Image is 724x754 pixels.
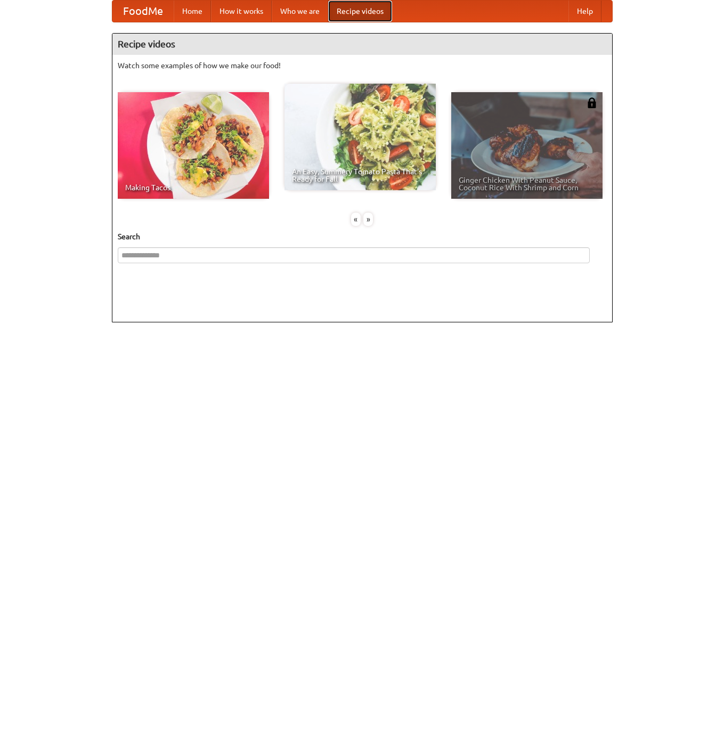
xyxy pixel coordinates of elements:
div: » [363,213,373,226]
a: How it works [211,1,272,22]
span: An Easy, Summery Tomato Pasta That's Ready for Fall [292,168,428,183]
a: Recipe videos [328,1,392,22]
p: Watch some examples of how we make our food! [118,60,607,71]
span: Making Tacos [125,184,262,191]
a: FoodMe [112,1,174,22]
a: Help [568,1,601,22]
a: Making Tacos [118,92,269,199]
img: 483408.png [587,98,597,108]
a: An Easy, Summery Tomato Pasta That's Ready for Fall [284,84,436,190]
h5: Search [118,231,607,242]
div: « [351,213,361,226]
a: Who we are [272,1,328,22]
h4: Recipe videos [112,34,612,55]
a: Home [174,1,211,22]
